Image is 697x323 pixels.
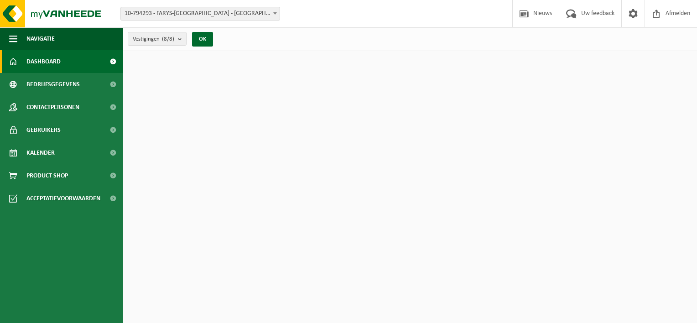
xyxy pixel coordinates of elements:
button: Vestigingen(8/8) [128,32,187,46]
span: Kalender [26,141,55,164]
span: 10-794293 - FARYS-ASSE - ASSE [121,7,280,20]
span: Contactpersonen [26,96,79,119]
button: OK [192,32,213,47]
span: Navigatie [26,27,55,50]
span: Bedrijfsgegevens [26,73,80,96]
count: (8/8) [162,36,174,42]
span: Dashboard [26,50,61,73]
span: Product Shop [26,164,68,187]
span: Vestigingen [133,32,174,46]
span: Gebruikers [26,119,61,141]
span: 10-794293 - FARYS-ASSE - ASSE [120,7,280,21]
span: Acceptatievoorwaarden [26,187,100,210]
